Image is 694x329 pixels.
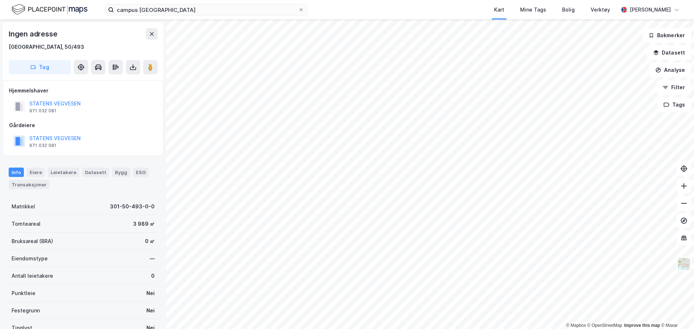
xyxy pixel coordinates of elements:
div: — [150,254,155,263]
div: Kart [494,5,504,14]
div: Nei [146,289,155,298]
img: Z [677,257,691,271]
div: Matrikkel [12,202,35,211]
div: Antall leietakere [12,272,53,280]
iframe: Chat Widget [658,294,694,329]
div: 971 032 081 [29,143,56,148]
div: Mine Tags [520,5,546,14]
div: Hjemmelshaver [9,86,157,95]
div: 0 [151,272,155,280]
div: Verktøy [591,5,610,14]
div: Ingen adresse [9,28,59,40]
input: Søk på adresse, matrikkel, gårdeiere, leietakere eller personer [114,4,298,15]
button: Tag [9,60,71,74]
a: Mapbox [566,323,586,328]
div: Gårdeiere [9,121,157,130]
div: [GEOGRAPHIC_DATA], 50/493 [9,43,84,51]
div: Eiendomstype [12,254,48,263]
div: Nei [146,306,155,315]
a: Improve this map [624,323,660,328]
div: ESG [133,168,149,177]
button: Tags [657,98,691,112]
div: Bygg [112,168,130,177]
button: Bokmerker [642,28,691,43]
a: OpenStreetMap [587,323,622,328]
div: Festegrunn [12,306,40,315]
div: Leietakere [48,168,79,177]
div: 0 ㎡ [145,237,155,246]
div: Info [9,168,24,177]
div: Bruksareal (BRA) [12,237,53,246]
button: Analyse [649,63,691,77]
div: Transaksjoner [9,180,50,189]
button: Filter [656,80,691,95]
div: 971 032 081 [29,108,56,114]
div: 301-50-493-0-0 [110,202,155,211]
div: 3 989 ㎡ [133,220,155,228]
div: [PERSON_NAME] [630,5,671,14]
div: Tomteareal [12,220,40,228]
img: logo.f888ab2527a4732fd821a326f86c7f29.svg [12,3,87,16]
button: Datasett [647,46,691,60]
div: Punktleie [12,289,35,298]
div: Bolig [562,5,575,14]
div: Datasett [82,168,109,177]
div: Eiere [27,168,45,177]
